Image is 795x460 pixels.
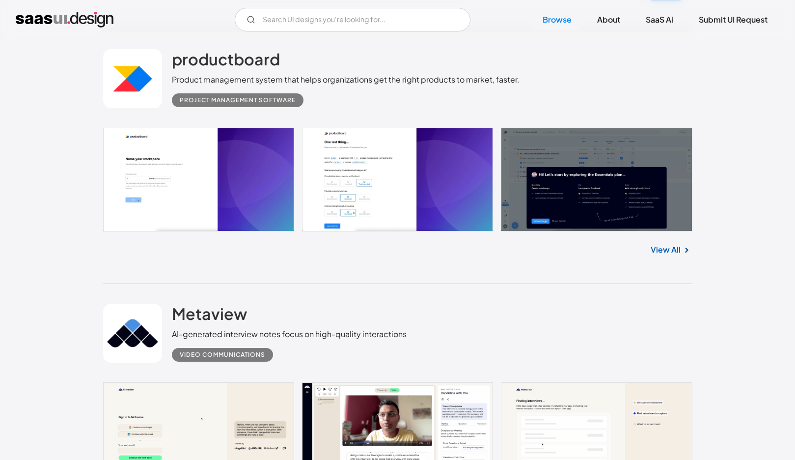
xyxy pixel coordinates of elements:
form: Email Form [235,8,470,31]
a: About [585,9,632,30]
a: Browse [531,9,583,30]
a: View All [651,244,681,256]
div: AI-generated interview notes focus on high-quality interactions [172,328,407,340]
input: Search UI designs you're looking for... [235,8,470,31]
a: home [16,12,113,28]
a: Submit UI Request [687,9,779,30]
h2: Metaview [172,304,247,323]
h2: productboard [172,49,280,69]
div: Product management system that helps organizations get the right products to market, faster. [172,74,520,86]
a: Metaview [172,304,247,328]
a: SaaS Ai [634,9,685,30]
div: Video Communications [180,349,265,361]
a: productboard [172,49,280,74]
div: Project Management Software [180,94,296,106]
